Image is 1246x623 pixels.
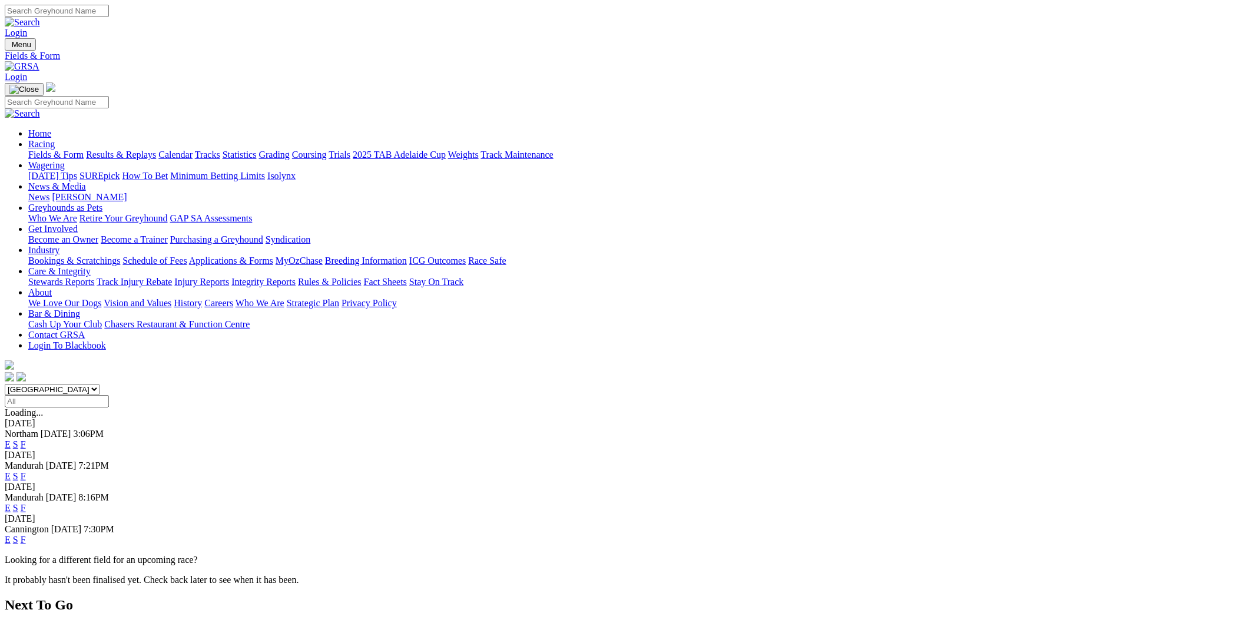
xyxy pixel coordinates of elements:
[28,319,1241,330] div: Bar & Dining
[5,108,40,119] img: Search
[5,450,1241,460] div: [DATE]
[79,213,168,223] a: Retire Your Greyhound
[223,150,257,160] a: Statistics
[5,471,11,481] a: E
[5,439,11,449] a: E
[21,471,26,481] a: F
[5,597,1241,613] h2: Next To Go
[266,234,310,244] a: Syndication
[28,340,106,350] a: Login To Blackbook
[5,524,49,534] span: Cannington
[5,395,109,407] input: Select date
[21,535,26,545] a: F
[231,277,296,287] a: Integrity Reports
[236,298,284,308] a: Who We Are
[9,85,39,94] img: Close
[5,460,44,470] span: Mandurah
[325,256,407,266] a: Breeding Information
[78,460,109,470] span: 7:21PM
[5,72,27,82] a: Login
[28,139,55,149] a: Racing
[21,503,26,513] a: F
[28,319,102,329] a: Cash Up Your Club
[122,256,187,266] a: Schedule of Fees
[468,256,506,266] a: Race Safe
[5,28,27,38] a: Login
[5,503,11,513] a: E
[16,372,26,382] img: twitter.svg
[12,40,31,49] span: Menu
[342,298,397,308] a: Privacy Policy
[13,439,18,449] a: S
[28,256,120,266] a: Bookings & Scratchings
[28,298,1241,309] div: About
[28,128,51,138] a: Home
[86,150,156,160] a: Results & Replays
[364,277,407,287] a: Fact Sheets
[28,213,1241,224] div: Greyhounds as Pets
[174,298,202,308] a: History
[28,277,1241,287] div: Care & Integrity
[28,234,1241,245] div: Get Involved
[97,277,172,287] a: Track Injury Rebate
[267,171,296,181] a: Isolynx
[28,192,1241,203] div: News & Media
[28,234,98,244] a: Become an Owner
[104,319,250,329] a: Chasers Restaurant & Function Centre
[28,150,84,160] a: Fields & Form
[28,171,1241,181] div: Wagering
[5,61,39,72] img: GRSA
[28,224,78,234] a: Get Involved
[46,460,77,470] span: [DATE]
[28,277,94,287] a: Stewards Reports
[73,429,104,439] span: 3:06PM
[170,234,263,244] a: Purchasing a Greyhound
[28,181,86,191] a: News & Media
[353,150,446,160] a: 2025 TAB Adelaide Cup
[409,256,466,266] a: ICG Outcomes
[5,535,11,545] a: E
[481,150,554,160] a: Track Maintenance
[5,17,40,28] img: Search
[204,298,233,308] a: Careers
[170,213,253,223] a: GAP SA Assessments
[28,150,1241,160] div: Racing
[5,482,1241,492] div: [DATE]
[13,535,18,545] a: S
[28,309,80,319] a: Bar & Dining
[13,471,18,481] a: S
[104,298,171,308] a: Vision and Values
[5,429,38,439] span: Northam
[28,330,85,340] a: Contact GRSA
[5,51,1241,61] a: Fields & Form
[79,171,120,181] a: SUREpick
[28,192,49,202] a: News
[13,503,18,513] a: S
[84,524,114,534] span: 7:30PM
[287,298,339,308] a: Strategic Plan
[122,171,168,181] a: How To Bet
[298,277,362,287] a: Rules & Policies
[28,171,77,181] a: [DATE] Tips
[28,160,65,170] a: Wagering
[46,82,55,92] img: logo-grsa-white.png
[28,203,102,213] a: Greyhounds as Pets
[292,150,327,160] a: Coursing
[101,234,168,244] a: Become a Trainer
[78,492,109,502] span: 8:16PM
[28,298,101,308] a: We Love Our Dogs
[5,5,109,17] input: Search
[329,150,350,160] a: Trials
[5,38,36,51] button: Toggle navigation
[195,150,220,160] a: Tracks
[5,83,44,96] button: Toggle navigation
[409,277,463,287] a: Stay On Track
[189,256,273,266] a: Applications & Forms
[28,245,59,255] a: Industry
[5,513,1241,524] div: [DATE]
[52,192,127,202] a: [PERSON_NAME]
[41,429,71,439] span: [DATE]
[28,287,52,297] a: About
[5,96,109,108] input: Search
